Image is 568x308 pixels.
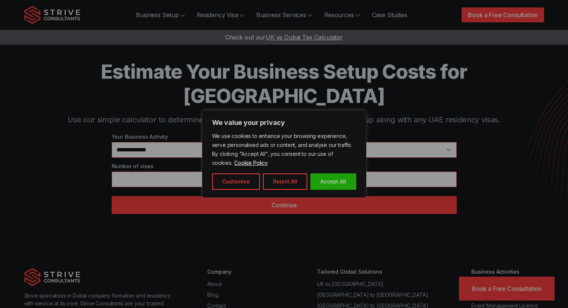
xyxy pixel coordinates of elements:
[202,110,366,198] div: We value your privacy
[212,132,356,167] p: We use cookies to enhance your browsing experience, serve personalised ads or content, and analys...
[212,118,356,127] p: We value your privacy
[263,173,307,190] button: Reject All
[310,173,356,190] button: Accept All
[212,173,260,190] button: Customise
[234,159,268,166] a: Cookie Policy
